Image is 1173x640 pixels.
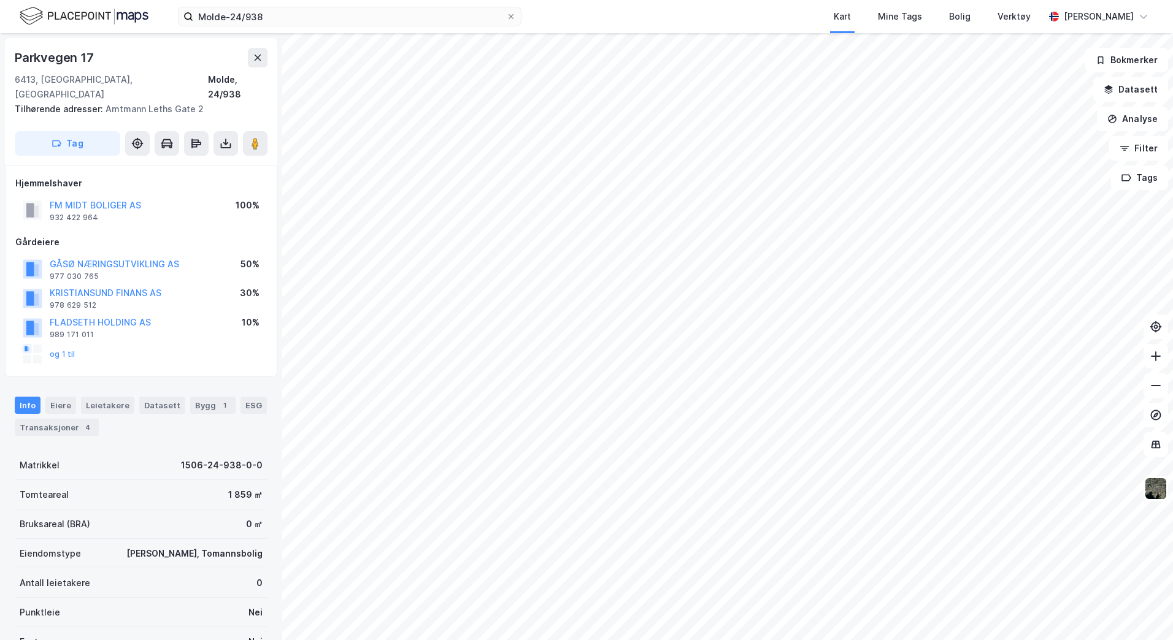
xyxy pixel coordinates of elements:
[15,397,40,414] div: Info
[248,605,263,620] div: Nei
[20,605,60,620] div: Punktleie
[242,315,260,330] div: 10%
[15,176,267,191] div: Hjemmelshaver
[50,300,96,310] div: 978 629 512
[15,131,120,156] button: Tag
[1112,581,1173,640] div: Kontrollprogram for chat
[20,517,90,531] div: Bruksareal (BRA)
[50,330,94,340] div: 989 171 011
[1093,77,1168,102] button: Datasett
[228,487,263,502] div: 1 859 ㎡
[1144,477,1167,500] img: 9k=
[126,546,263,561] div: [PERSON_NAME], Tomannsbolig
[45,397,76,414] div: Eiere
[240,397,267,414] div: ESG
[50,272,99,281] div: 977 030 765
[1112,581,1173,640] iframe: Chat Widget
[240,257,260,272] div: 50%
[50,213,98,223] div: 932 422 964
[1111,166,1168,190] button: Tags
[20,487,69,502] div: Tomteareal
[240,286,260,300] div: 30%
[181,458,263,473] div: 1506-24-938-0-0
[246,517,263,531] div: 0 ㎡
[15,235,267,250] div: Gårdeiere
[190,397,236,414] div: Bygg
[998,9,1031,24] div: Verktøy
[20,6,148,27] img: logo.f888ab2527a4732fd821a326f86c7f29.svg
[15,104,106,114] span: Tilhørende adresser:
[236,198,260,213] div: 100%
[81,397,134,414] div: Leietakere
[15,48,96,67] div: Parkvegen 17
[208,72,267,102] div: Molde, 24/938
[1064,9,1134,24] div: [PERSON_NAME]
[139,397,185,414] div: Datasett
[15,419,99,436] div: Transaksjoner
[878,9,922,24] div: Mine Tags
[256,576,263,590] div: 0
[193,7,506,26] input: Søk på adresse, matrikkel, gårdeiere, leietakere eller personer
[834,9,851,24] div: Kart
[20,546,81,561] div: Eiendomstype
[20,458,60,473] div: Matrikkel
[949,9,971,24] div: Bolig
[218,399,231,411] div: 1
[1097,107,1168,131] button: Analyse
[82,421,94,433] div: 4
[1109,136,1168,161] button: Filter
[15,102,258,116] div: Amtmann Leths Gate 2
[1085,48,1168,72] button: Bokmerker
[15,72,208,102] div: 6413, [GEOGRAPHIC_DATA], [GEOGRAPHIC_DATA]
[20,576,90,590] div: Antall leietakere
